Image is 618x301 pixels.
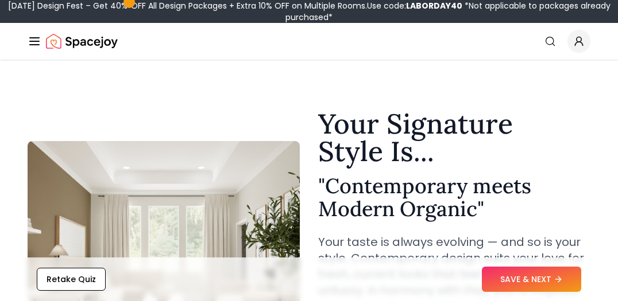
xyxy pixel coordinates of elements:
nav: Global [28,23,590,60]
button: Retake Quiz [37,268,106,291]
h2: " Contemporary meets Modern Organic " [318,174,590,220]
a: Spacejoy [46,30,118,53]
img: Spacejoy Logo [46,30,118,53]
h1: Your Signature Style Is... [318,110,590,165]
button: SAVE & NEXT [482,267,581,292]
